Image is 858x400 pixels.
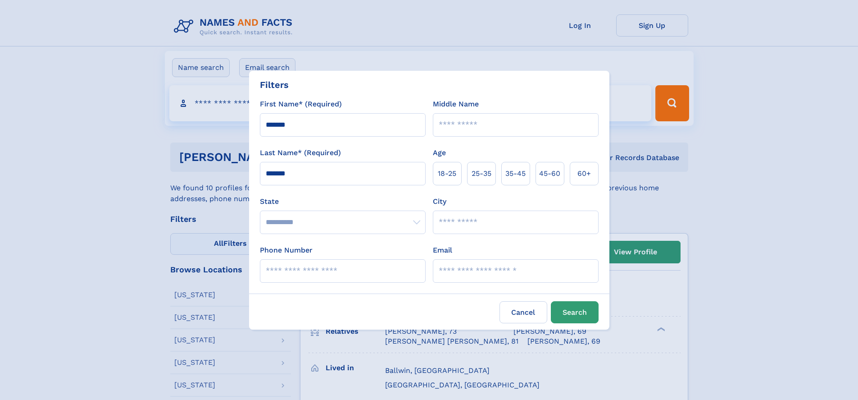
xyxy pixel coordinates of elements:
label: State [260,196,426,207]
button: Search [551,301,599,323]
label: Cancel [499,301,547,323]
span: 45‑60 [539,168,560,179]
label: Age [433,147,446,158]
span: 18‑25 [438,168,456,179]
label: Middle Name [433,99,479,110]
label: Phone Number [260,245,313,256]
label: Last Name* (Required) [260,147,341,158]
div: Filters [260,78,289,92]
span: 25‑35 [472,168,491,179]
span: 60+ [577,168,591,179]
label: Email [433,245,452,256]
label: City [433,196,446,207]
label: First Name* (Required) [260,99,342,110]
span: 35‑45 [505,168,526,179]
